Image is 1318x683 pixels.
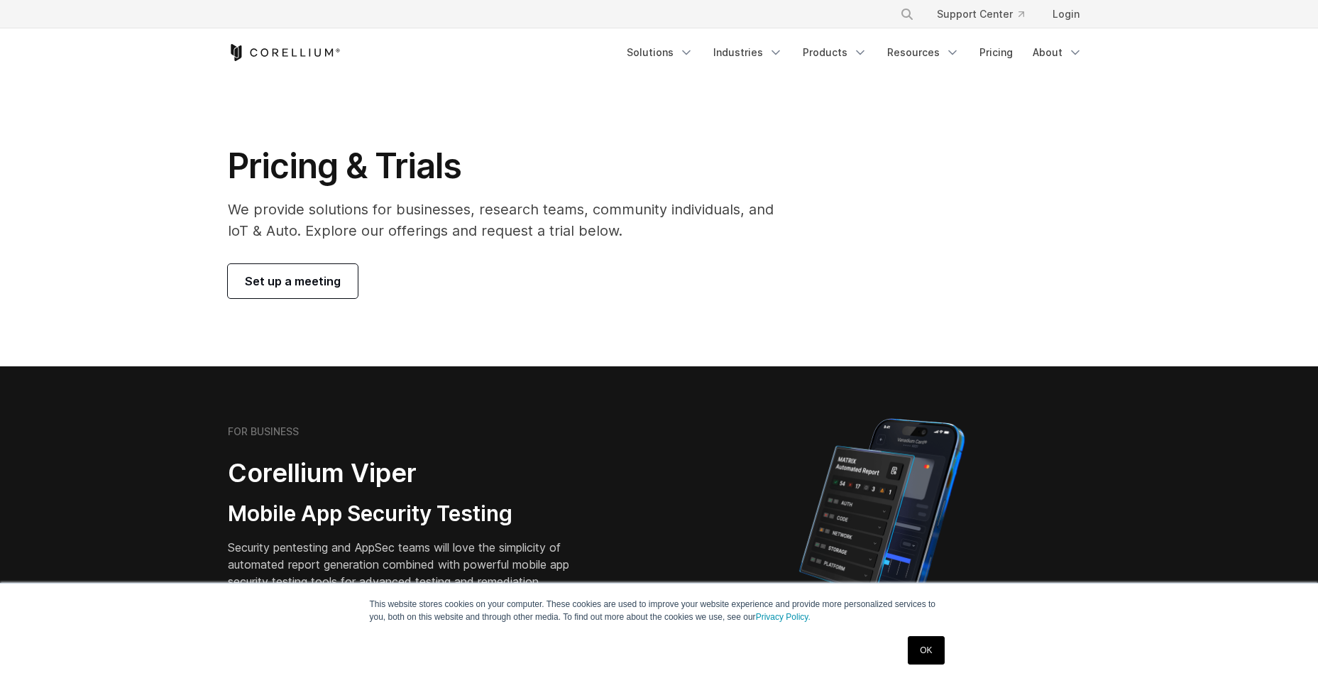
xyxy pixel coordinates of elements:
a: Support Center [926,1,1036,27]
span: Set up a meeting [245,273,341,290]
p: Security pentesting and AppSec teams will love the simplicity of automated report generation comb... [228,539,591,590]
p: This website stores cookies on your computer. These cookies are used to improve your website expe... [370,598,949,623]
a: About [1024,40,1091,65]
a: Privacy Policy. [756,612,811,622]
button: Search [894,1,920,27]
h6: FOR BUSINESS [228,425,299,438]
a: Pricing [971,40,1021,65]
a: Solutions [618,40,702,65]
a: Resources [879,40,968,65]
h1: Pricing & Trials [228,145,793,187]
a: Login [1041,1,1091,27]
a: Products [794,40,876,65]
a: Industries [705,40,791,65]
a: Corellium Home [228,44,341,61]
a: Set up a meeting [228,264,358,298]
p: We provide solutions for businesses, research teams, community individuals, and IoT & Auto. Explo... [228,199,793,241]
div: Navigation Menu [883,1,1091,27]
div: Navigation Menu [618,40,1091,65]
h2: Corellium Viper [228,457,591,489]
h3: Mobile App Security Testing [228,501,591,528]
a: OK [908,636,944,665]
img: Corellium MATRIX automated report on iPhone showing app vulnerability test results across securit... [775,412,989,660]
